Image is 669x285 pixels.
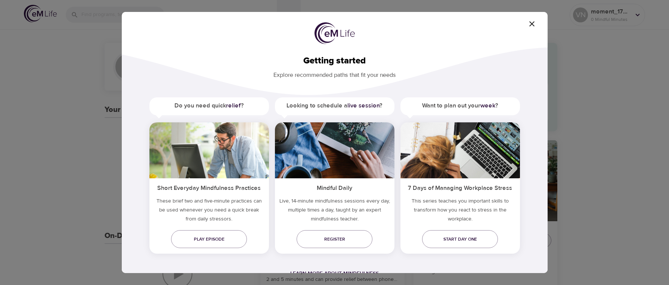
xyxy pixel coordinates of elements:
a: relief [226,102,241,109]
h5: These brief two and five-minute practices can be used whenever you need a quick break from daily ... [149,197,269,226]
span: Play episode [177,235,241,243]
p: Live, 14-minute mindfulness sessions every day, multiple times a day, taught by an expert mindful... [275,197,394,226]
h2: Getting started [134,56,536,66]
p: Explore recommended paths that fit your needs [134,66,536,79]
a: Register [297,230,372,248]
a: Learn more about mindfulness [290,270,379,277]
img: ims [149,122,269,178]
img: ims [275,122,394,178]
img: ims [400,122,520,178]
h5: Short Everyday Mindfulness Practices [149,178,269,197]
img: logo [315,22,355,44]
h5: Mindful Daily [275,178,394,197]
span: Start day one [428,235,492,243]
a: week [480,102,495,109]
a: Play episode [171,230,247,248]
h5: Do you need quick ? [149,97,269,114]
h5: Want to plan out your ? [400,97,520,114]
a: live session [347,102,380,109]
h5: 7 Days of Managing Workplace Stress [400,178,520,197]
p: This series teaches you important skills to transform how you react to stress in the workplace. [400,197,520,226]
a: Start day one [422,230,498,248]
h5: Looking to schedule a ? [275,97,394,114]
span: Register [303,235,366,243]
